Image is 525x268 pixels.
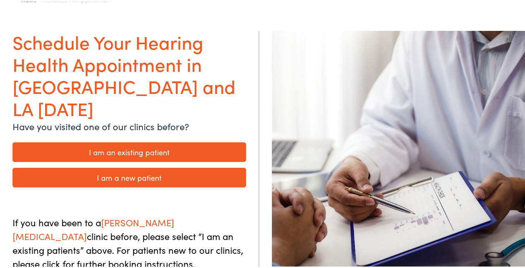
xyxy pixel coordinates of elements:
[13,141,246,160] a: I am an existing patient
[13,29,246,117] h1: Schedule Your Hearing Health Appointment in [GEOGRAPHIC_DATA] and LA [DATE]
[13,214,174,241] span: [PERSON_NAME] [MEDICAL_DATA]
[13,166,246,186] a: I am a new patient
[13,118,246,131] p: Have you visited one of our clinics before?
